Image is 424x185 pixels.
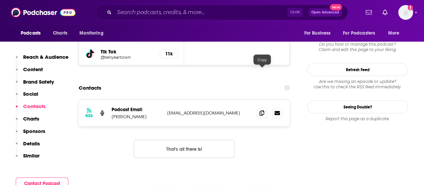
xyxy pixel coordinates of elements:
[398,5,413,20] img: User Profile
[79,82,101,94] h2: Contacts
[330,4,342,10] span: New
[307,116,408,122] div: Report this page as a duplicate.
[23,140,40,147] p: Details
[23,79,54,85] p: Brand Safety
[16,128,45,140] button: Sponsors
[114,7,287,18] input: Search podcasts, credits, & more...
[16,91,38,103] button: Social
[53,29,67,38] span: Charts
[307,42,408,52] div: Claim and edit this page to your liking.
[85,113,93,119] h3: RSS
[307,42,408,47] span: Do you host or manage this podcast?
[23,91,38,97] p: Social
[398,5,413,20] span: Logged in as abirchfield
[16,115,39,128] button: Charts
[165,51,173,57] h5: 11k
[308,8,342,16] button: Open AdvancedNew
[23,152,40,159] p: Similar
[11,6,75,19] img: Podchaser - Follow, Share and Rate Podcasts
[101,48,154,55] h5: Tik Tok
[398,5,413,20] button: Show profile menu
[16,152,40,165] button: Similar
[23,66,43,73] p: Content
[16,103,46,115] button: Contacts
[75,27,112,40] button: open menu
[49,27,71,40] a: Charts
[79,29,103,38] span: Monitoring
[23,128,45,134] p: Sponsors
[23,115,39,122] p: Charts
[23,103,46,109] p: Contacts
[96,5,348,20] div: Search podcasts, credits, & more...
[253,55,271,65] div: Copy
[16,27,49,40] button: open menu
[16,140,40,153] button: Details
[339,27,385,40] button: open menu
[383,27,408,40] button: open menu
[112,114,162,120] p: [PERSON_NAME]
[21,29,41,38] span: Podcasts
[380,7,390,18] a: Show notifications dropdown
[343,29,375,38] span: For Podcasters
[388,29,400,38] span: More
[304,29,330,38] span: For Business
[311,11,339,14] span: Open Advanced
[299,27,339,40] button: open menu
[307,63,408,76] button: Refresh Feed
[16,66,43,79] button: Content
[167,110,251,116] p: [EMAIL_ADDRESS][DOMAIN_NAME]
[408,5,413,10] svg: Add a profile image
[287,8,303,17] span: Ctrl K
[16,54,68,66] button: Reach & Audience
[307,100,408,113] a: Seeing Double?
[134,140,234,158] button: Nothing here.
[363,7,374,18] a: Show notifications dropdown
[23,54,68,60] p: Reach & Audience
[101,55,154,60] a: @tenyeartown
[307,79,408,90] div: Are we missing an episode or update? Use this to check the RSS feed immediately.
[16,79,54,91] button: Brand Safety
[112,107,162,112] p: Podcast Email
